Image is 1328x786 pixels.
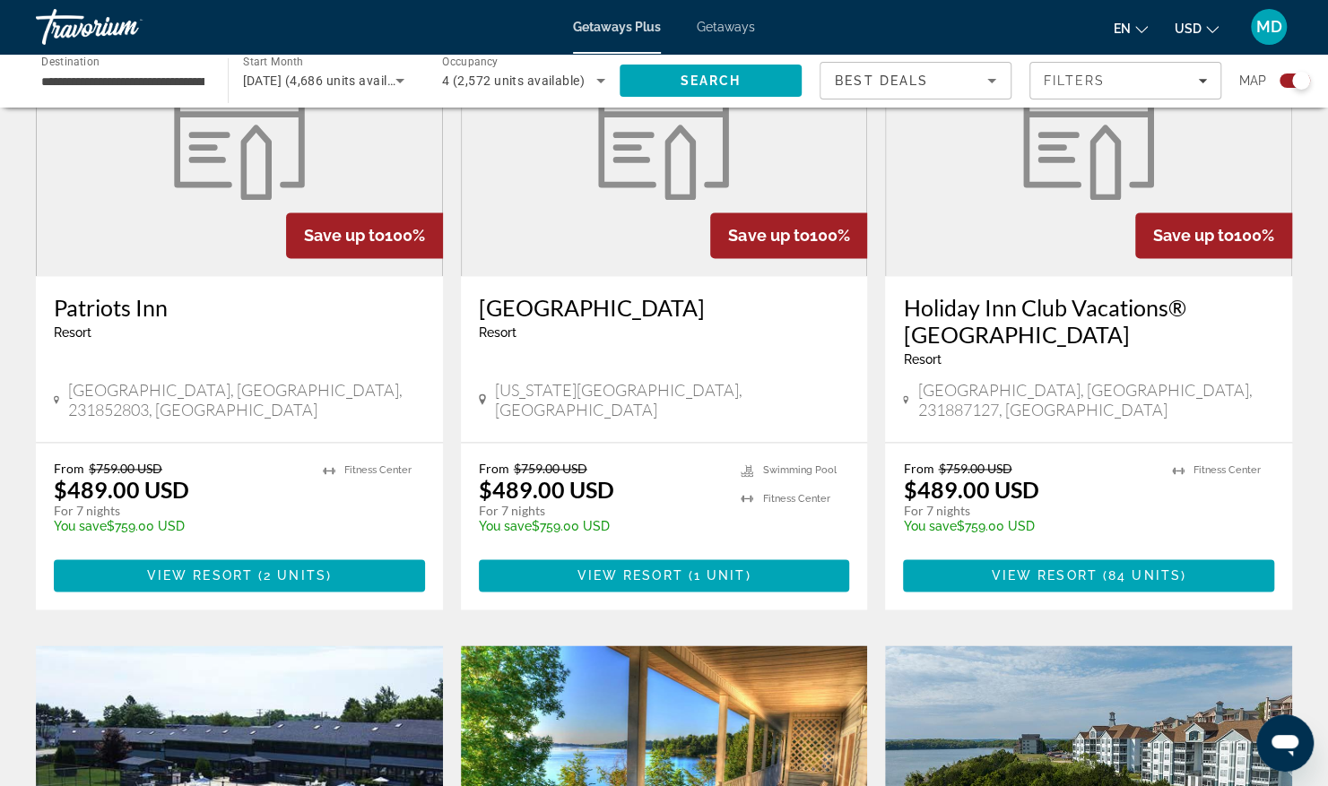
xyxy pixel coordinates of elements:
[253,568,332,583] span: ( )
[442,56,499,68] span: Occupancy
[54,559,425,592] button: View Resort(2 units)
[587,65,740,200] img: Beach Quarters Resort
[1256,18,1282,36] span: MD
[89,461,162,476] span: $759.00 USD
[1175,15,1219,41] button: Change currency
[1044,73,1105,88] span: Filters
[1256,714,1314,772] iframe: Button to launch messaging window
[1239,68,1266,93] span: Map
[163,65,316,200] img: Patriots Inn
[495,380,849,419] span: [US_STATE][GEOGRAPHIC_DATA], [GEOGRAPHIC_DATA]
[762,464,836,476] span: Swimming Pool
[243,73,417,88] span: [DATE] (4,686 units available)
[1246,8,1292,46] button: User Menu
[680,73,741,88] span: Search
[1108,568,1181,583] span: 84 units
[479,519,724,533] p: $759.00 USD
[903,461,933,476] span: From
[710,212,867,258] div: 100%
[286,212,443,258] div: 100%
[54,476,189,503] p: $489.00 USD
[903,559,1274,592] button: View Resort(84 units)
[479,519,532,533] span: You save
[835,70,996,91] mat-select: Sort by
[835,73,928,88] span: Best Deals
[479,461,509,476] span: From
[917,380,1274,419] span: [GEOGRAPHIC_DATA], [GEOGRAPHIC_DATA], 231887127, [GEOGRAPHIC_DATA]
[620,65,803,97] button: Search
[264,568,326,583] span: 2 units
[479,294,850,321] a: [GEOGRAPHIC_DATA]
[36,4,215,50] a: Travorium
[903,519,956,533] span: You save
[1114,22,1131,36] span: en
[479,325,516,340] span: Resort
[54,325,91,340] span: Resort
[1193,464,1261,476] span: Fitness Center
[243,56,303,68] span: Start Month
[41,71,204,92] input: Select destination
[697,20,755,34] a: Getaways
[1114,15,1148,41] button: Change language
[41,55,100,67] span: Destination
[992,568,1098,583] span: View Resort
[479,476,614,503] p: $489.00 USD
[54,461,84,476] span: From
[573,20,661,34] a: Getaways Plus
[1012,65,1165,200] img: Holiday Inn Club Vacations® Williamsburg Resort
[694,568,746,583] span: 1 unit
[577,568,682,583] span: View Resort
[683,568,751,583] span: ( )
[479,503,724,519] p: For 7 nights
[54,519,305,533] p: $759.00 USD
[903,352,941,367] span: Resort
[728,226,809,245] span: Save up to
[304,226,385,245] span: Save up to
[54,519,107,533] span: You save
[1029,62,1221,99] button: Filters
[1135,212,1292,258] div: 100%
[938,461,1011,476] span: $759.00 USD
[54,294,425,321] a: Patriots Inn
[1153,226,1234,245] span: Save up to
[479,559,850,592] button: View Resort(1 unit)
[1175,22,1202,36] span: USD
[903,294,1274,348] a: Holiday Inn Club Vacations® [GEOGRAPHIC_DATA]
[1098,568,1186,583] span: ( )
[903,503,1154,519] p: For 7 nights
[54,503,305,519] p: For 7 nights
[442,73,585,88] span: 4 (2,572 units available)
[762,493,829,505] span: Fitness Center
[903,476,1038,503] p: $489.00 USD
[68,380,425,419] span: [GEOGRAPHIC_DATA], [GEOGRAPHIC_DATA], 231852803, [GEOGRAPHIC_DATA]
[344,464,412,476] span: Fitness Center
[903,519,1154,533] p: $759.00 USD
[147,568,253,583] span: View Resort
[514,461,587,476] span: $759.00 USD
